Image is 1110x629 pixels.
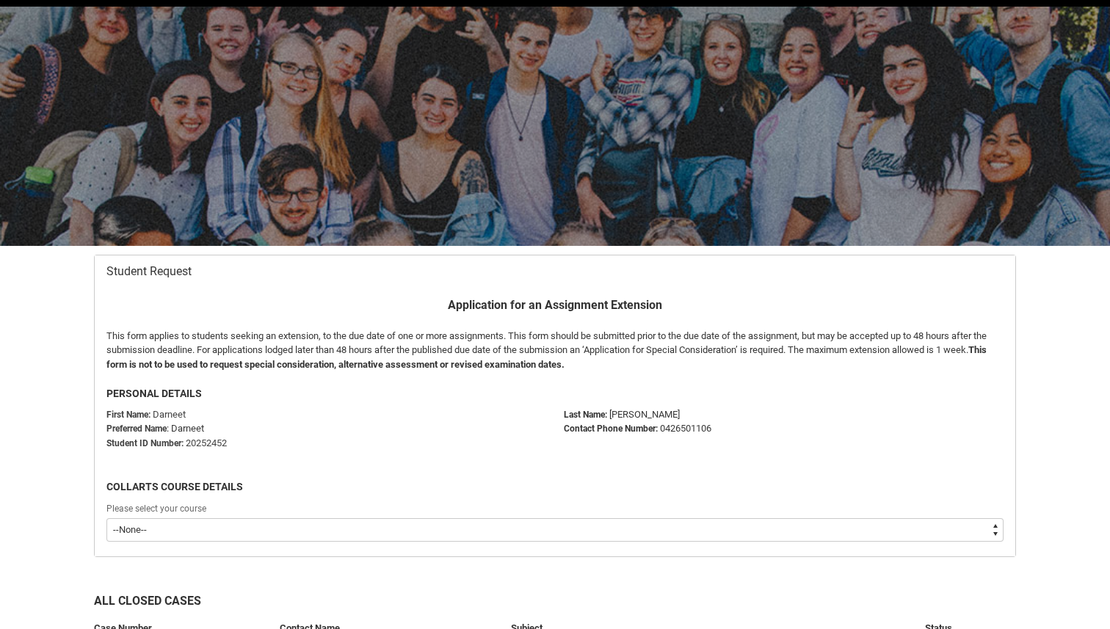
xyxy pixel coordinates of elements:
[94,255,1016,557] article: Redu_Student_Request flow
[106,329,1004,372] p: This form applies to students seeking an extension, to the due date of one or more assignments. T...
[106,421,546,436] p: : Darneet
[186,437,227,448] span: 20252452
[106,388,202,399] b: PERSONAL DETAILS
[106,410,150,420] strong: First Name:
[106,344,987,370] b: This form is not to be used to request special consideration, alternative assessment or revised e...
[94,592,1016,615] h2: All Closed Cases
[106,438,184,448] strong: Student ID Number:
[448,298,662,312] b: Application for an Assignment Extension
[106,423,167,434] strong: Preferred Name
[106,264,192,279] span: Student Request
[106,481,243,492] b: COLLARTS COURSE DETAILS
[564,410,607,420] b: Last Name:
[153,409,186,420] span: Darneet
[106,503,206,514] span: Please select your course
[564,407,1004,422] p: [PERSON_NAME]
[564,423,658,434] b: Contact Phone Number:
[660,423,711,434] span: 0426501106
